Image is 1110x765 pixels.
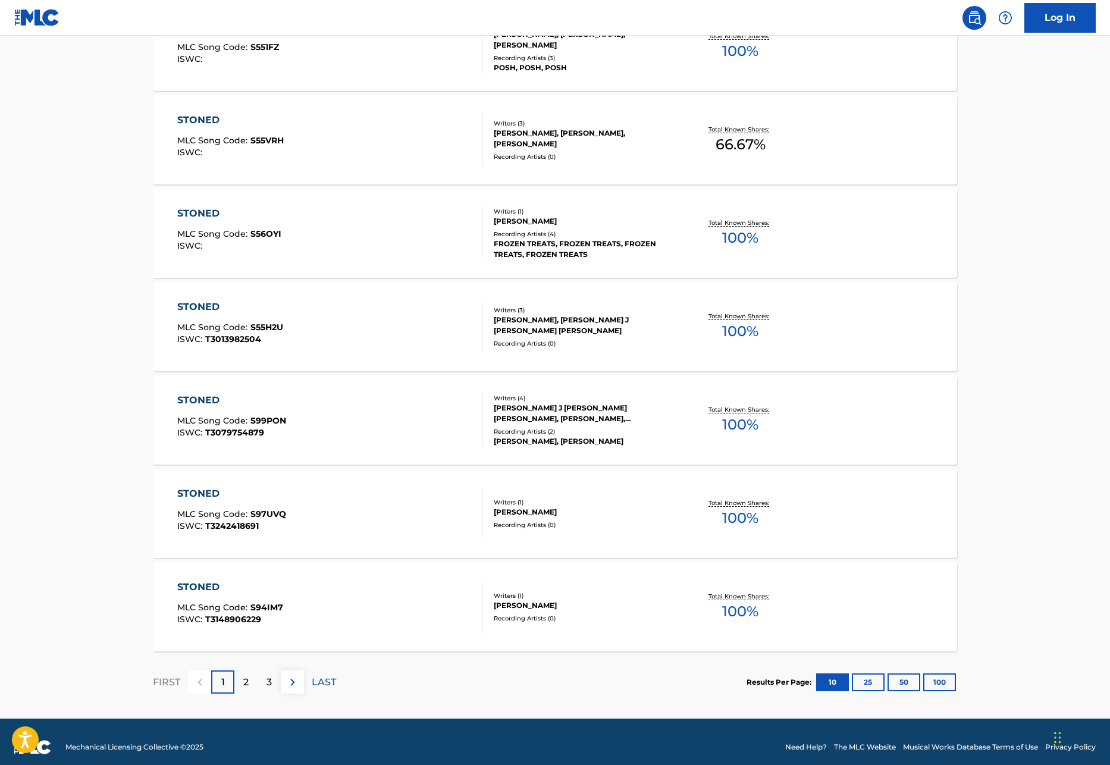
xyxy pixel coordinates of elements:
[177,206,281,221] div: STONED
[708,405,772,414] p: Total Known Shares:
[785,742,827,753] a: Need Help?
[177,580,283,594] div: STONED
[177,602,250,613] span: MLC Song Code :
[177,415,250,426] span: MLC Song Code :
[153,2,957,91] a: STONEDMLC Song Code:S551FZISWC:Writers (3)[PERSON_NAME], [PERSON_NAME], [PERSON_NAME]Recording Ar...
[65,742,203,753] span: Mechanical Licensing Collective © 2025
[494,339,673,348] div: Recording Artists ( 0 )
[708,592,772,601] p: Total Known Shares:
[177,393,286,407] div: STONED
[250,509,286,519] span: S97UVQ
[494,507,673,518] div: [PERSON_NAME]
[205,427,264,438] span: T3079754879
[221,675,225,689] p: 1
[722,40,758,62] span: 100 %
[286,675,300,689] img: right
[494,216,673,227] div: [PERSON_NAME]
[494,62,673,73] div: POSH, POSH, POSH
[1045,742,1096,753] a: Privacy Policy
[494,436,673,447] div: [PERSON_NAME], [PERSON_NAME]
[722,321,758,342] span: 100 %
[177,147,205,158] span: ISWC :
[312,675,336,689] p: LAST
[494,207,673,216] div: Writers ( 1 )
[205,521,259,531] span: T3242418691
[494,239,673,260] div: FROZEN TREATS, FROZEN TREATS, FROZEN TREATS, FROZEN TREATS
[716,134,766,155] span: 66.67 %
[177,614,205,625] span: ISWC :
[177,509,250,519] span: MLC Song Code :
[494,521,673,529] div: Recording Artists ( 0 )
[967,11,982,25] img: search
[888,673,920,691] button: 50
[153,675,180,689] p: FIRST
[903,742,1038,753] a: Musical Works Database Terms of Use
[708,498,772,507] p: Total Known Shares:
[153,189,957,278] a: STONEDMLC Song Code:S56OYIISWC:Writers (1)[PERSON_NAME]Recording Artists (4)FROZEN TREATS, FROZEN...
[494,230,673,239] div: Recording Artists ( 4 )
[177,113,284,127] div: STONED
[494,591,673,600] div: Writers ( 1 )
[1024,3,1096,33] a: Log In
[243,675,249,689] p: 2
[494,152,673,161] div: Recording Artists ( 0 )
[494,614,673,623] div: Recording Artists ( 0 )
[722,601,758,622] span: 100 %
[250,322,283,333] span: S55H2U
[250,415,286,426] span: S99PON
[153,282,957,371] a: STONEDMLC Song Code:S55H2UISWC:T3013982504Writers (3)[PERSON_NAME], [PERSON_NAME] J [PERSON_NAME]...
[923,673,956,691] button: 100
[722,507,758,529] span: 100 %
[1054,720,1061,755] div: Drag
[177,300,283,314] div: STONED
[177,42,250,52] span: MLC Song Code :
[494,128,673,149] div: [PERSON_NAME], [PERSON_NAME], [PERSON_NAME]
[962,6,986,30] a: Public Search
[250,135,284,146] span: S55VRH
[722,227,758,249] span: 100 %
[494,498,673,507] div: Writers ( 1 )
[177,240,205,251] span: ISWC :
[852,673,885,691] button: 25
[494,119,673,128] div: Writers ( 3 )
[177,322,250,333] span: MLC Song Code :
[177,427,205,438] span: ISWC :
[266,675,272,689] p: 3
[153,469,957,558] a: STONEDMLC Song Code:S97UVQISWC:T3242418691Writers (1)[PERSON_NAME]Recording Artists (0)Total Know...
[747,677,814,688] p: Results Per Page:
[205,334,261,344] span: T3013982504
[998,11,1012,25] img: help
[722,414,758,435] span: 100 %
[708,312,772,321] p: Total Known Shares:
[816,673,849,691] button: 10
[708,32,772,40] p: Total Known Shares:
[153,562,957,651] a: STONEDMLC Song Code:S94IM7ISWC:T3148906229Writers (1)[PERSON_NAME]Recording Artists (0)Total Know...
[250,42,279,52] span: S551FZ
[494,403,673,424] div: [PERSON_NAME] J [PERSON_NAME] [PERSON_NAME], [PERSON_NAME], [PERSON_NAME]
[14,9,60,26] img: MLC Logo
[494,306,673,315] div: Writers ( 3 )
[993,6,1017,30] div: Help
[494,29,673,51] div: [PERSON_NAME], [PERSON_NAME], [PERSON_NAME]
[494,600,673,611] div: [PERSON_NAME]
[153,375,957,465] a: STONEDMLC Song Code:S99PONISWC:T3079754879Writers (4)[PERSON_NAME] J [PERSON_NAME] [PERSON_NAME],...
[834,742,896,753] a: The MLC Website
[708,125,772,134] p: Total Known Shares:
[177,334,205,344] span: ISWC :
[177,135,250,146] span: MLC Song Code :
[250,228,281,239] span: S56OYI
[205,614,261,625] span: T3148906229
[177,228,250,239] span: MLC Song Code :
[250,602,283,613] span: S94IM7
[494,394,673,403] div: Writers ( 4 )
[177,487,286,501] div: STONED
[494,427,673,436] div: Recording Artists ( 2 )
[1051,708,1110,765] iframe: Chat Widget
[177,521,205,531] span: ISWC :
[177,54,205,64] span: ISWC :
[494,315,673,336] div: [PERSON_NAME], [PERSON_NAME] J [PERSON_NAME] [PERSON_NAME]
[708,218,772,227] p: Total Known Shares:
[153,95,957,184] a: STONEDMLC Song Code:S55VRHISWC:Writers (3)[PERSON_NAME], [PERSON_NAME], [PERSON_NAME]Recording Ar...
[494,54,673,62] div: Recording Artists ( 3 )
